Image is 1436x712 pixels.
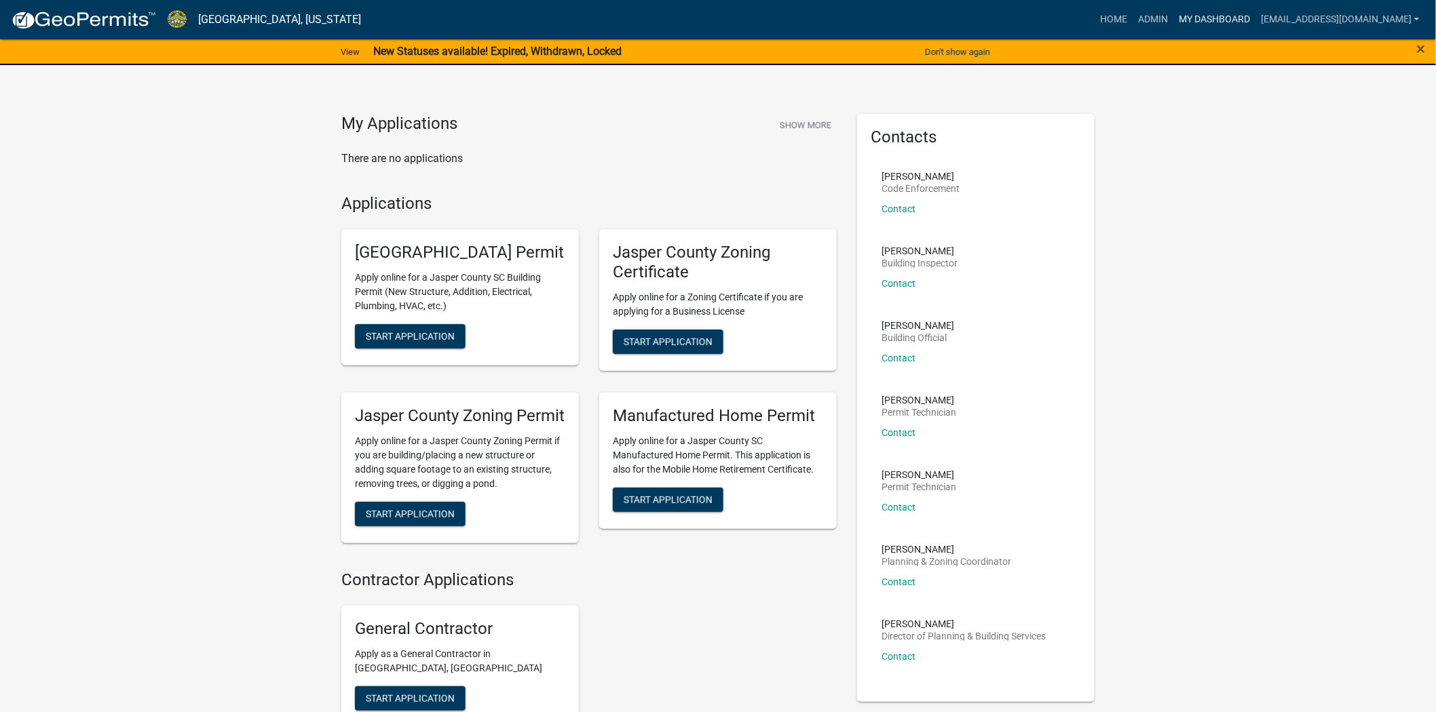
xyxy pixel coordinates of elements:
[1417,39,1426,58] span: ×
[882,278,915,289] a: Contact
[1133,7,1173,33] a: Admin
[882,619,1046,629] p: [PERSON_NAME]
[882,545,1011,554] p: [PERSON_NAME]
[1095,7,1133,33] a: Home
[355,243,565,262] h5: [GEOGRAPHIC_DATA] Permit
[355,324,466,349] button: Start Application
[355,619,565,639] h5: General Contractor
[882,395,956,405] p: [PERSON_NAME]
[355,686,466,711] button: Start Application
[624,336,713,347] span: Start Application
[882,631,1046,641] p: Director of Planning & Building Services
[882,576,915,587] a: Contact
[613,434,823,477] p: Apply online for a Jasper County SC Manufactured Home Permit. This application is also for the Mo...
[882,470,956,479] p: [PERSON_NAME]
[167,10,187,28] img: Jasper County, South Carolina
[355,406,565,426] h5: Jasper County Zoning Permit
[613,330,723,354] button: Start Application
[882,408,956,417] p: Permit Technician
[355,502,466,526] button: Start Application
[341,194,837,214] h4: Applications
[613,243,823,282] h5: Jasper County Zoning Certificate
[882,258,958,268] p: Building Inspector
[882,353,915,363] a: Contact
[882,246,958,256] p: [PERSON_NAME]
[335,41,365,63] a: View
[366,693,455,704] span: Start Application
[1417,41,1426,57] button: Close
[882,321,954,330] p: [PERSON_NAME]
[624,494,713,505] span: Start Application
[882,482,956,492] p: Permit Technician
[341,114,457,134] h4: My Applications
[871,127,1081,147] h5: Contacts
[366,508,455,519] span: Start Application
[882,172,960,181] p: [PERSON_NAME]
[613,290,823,319] p: Apply online for a Zoning Certificate if you are applying for a Business License
[882,502,915,513] a: Contact
[613,406,823,426] h5: Manufactured Home Permit
[882,333,954,342] p: Building Official
[355,271,565,313] p: Apply online for a Jasper County SC Building Permit (New Structure, Addition, Electrical, Plumbin...
[341,194,837,554] wm-workflow-list-section: Applications
[882,427,915,438] a: Contact
[341,570,837,590] h4: Contractor Applications
[882,651,915,662] a: Contact
[920,41,996,63] button: Don't show again
[1173,7,1255,33] a: My Dashboard
[882,184,960,193] p: Code Enforcement
[366,331,455,342] span: Start Application
[341,151,837,167] p: There are no applications
[882,203,915,214] a: Contact
[613,488,723,512] button: Start Application
[373,45,622,58] strong: New Statuses available! Expired, Withdrawn, Locked
[1255,7,1425,33] a: [EMAIL_ADDRESS][DOMAIN_NAME]
[355,434,565,491] p: Apply online for a Jasper County Zoning Permit if you are building/placing a new structure or add...
[198,8,361,31] a: [GEOGRAPHIC_DATA], [US_STATE]
[882,557,1011,566] p: Planning & Zoning Coordinator
[774,114,837,136] button: Show More
[355,647,565,675] p: Apply as a General Contractor in [GEOGRAPHIC_DATA], [GEOGRAPHIC_DATA]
